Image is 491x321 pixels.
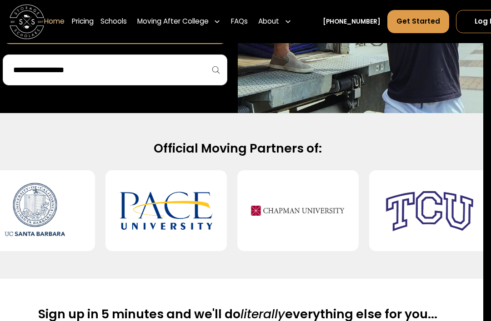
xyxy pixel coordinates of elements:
[10,5,44,39] img: Storage Scholars main logo
[383,177,476,244] img: Texas Christian University (TCU)
[119,177,213,244] img: Pace University - New York City
[323,17,381,26] a: [PHONE_NUMBER]
[100,10,127,34] a: Schools
[251,177,345,244] img: Chapman University
[255,10,295,34] div: About
[137,16,209,27] div: Moving After College
[17,141,459,157] h2: Official Moving Partners of:
[44,10,65,34] a: Home
[134,10,224,34] div: Moving After College
[258,16,279,27] div: About
[10,5,44,39] a: home
[72,10,94,34] a: Pricing
[231,10,248,34] a: FAQs
[387,10,449,34] a: Get Started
